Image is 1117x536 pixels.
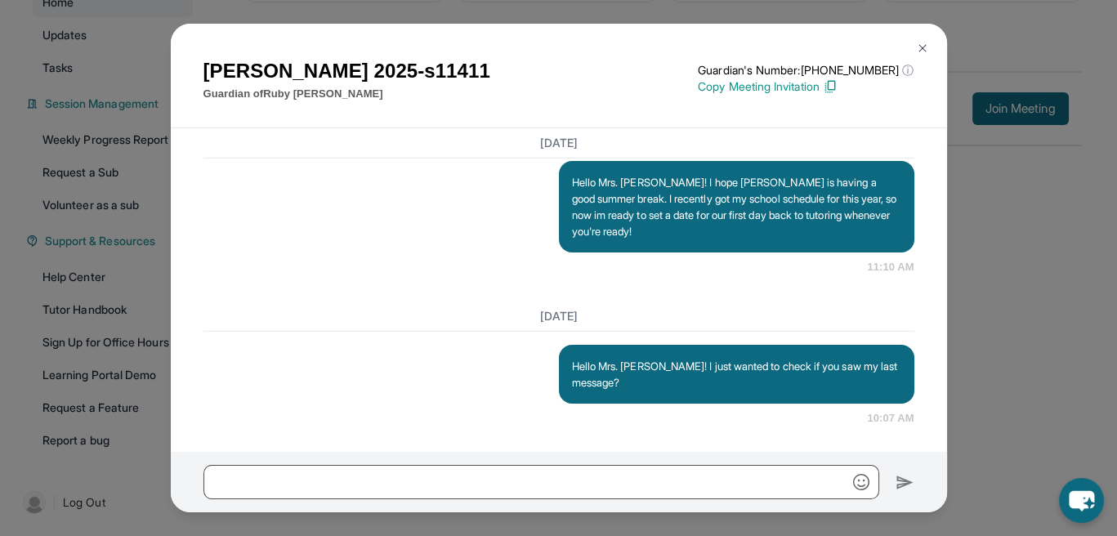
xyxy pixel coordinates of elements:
img: Send icon [896,473,914,493]
span: 10:07 AM [867,410,914,427]
span: 11:10 AM [867,259,914,275]
p: Guardian of Ruby [PERSON_NAME] [203,86,490,102]
p: Hello Mrs. [PERSON_NAME]! I hope [PERSON_NAME] is having a good summer break. I recently got my s... [572,174,901,239]
p: Guardian's Number: [PHONE_NUMBER] [698,62,914,78]
h3: [DATE] [203,135,914,151]
img: Close Icon [916,42,929,55]
p: Copy Meeting Invitation [698,78,914,95]
img: Copy Icon [823,79,838,94]
img: Emoji [853,474,869,490]
span: ⓘ [902,62,914,78]
h1: [PERSON_NAME] 2025-s11411 [203,56,490,86]
h3: [DATE] [203,308,914,324]
button: chat-button [1059,478,1104,523]
p: Hello Mrs. [PERSON_NAME]! I just wanted to check if you saw my last message? [572,358,901,391]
